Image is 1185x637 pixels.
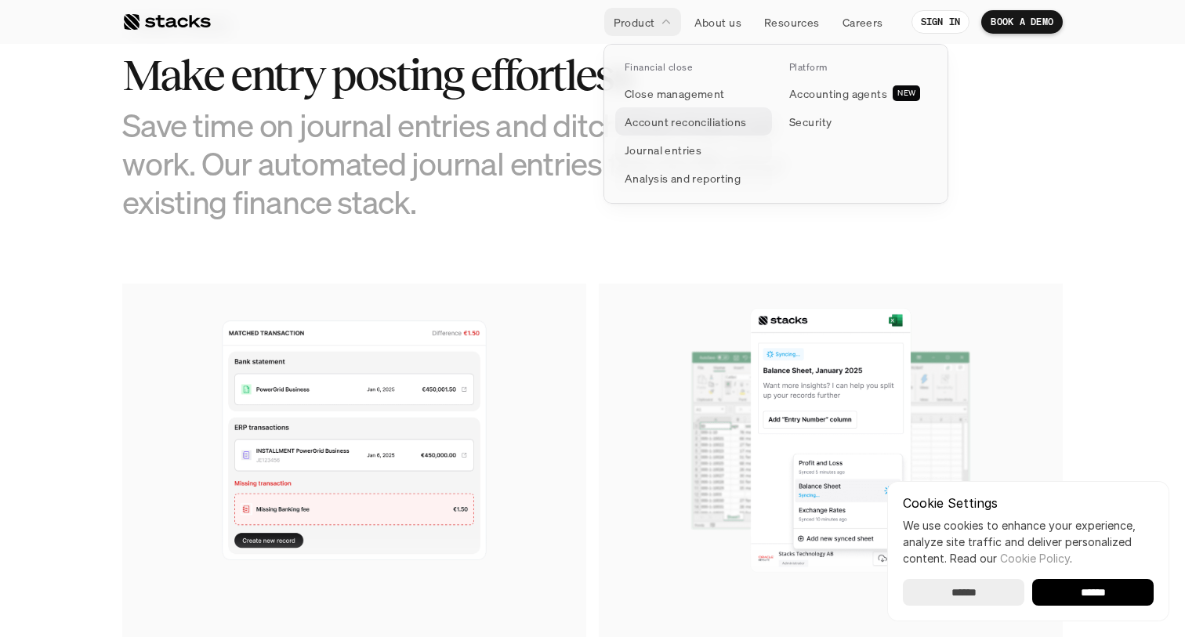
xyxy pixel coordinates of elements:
[694,14,741,31] p: About us
[911,10,970,34] a: SIGN IN
[903,497,1154,509] p: Cookie Settings
[950,552,1072,565] span: Read our .
[981,10,1063,34] a: BOOK A DEMO
[615,136,772,164] a: Journal entries
[1000,552,1070,565] a: Cookie Policy
[843,14,883,31] p: Careers
[780,79,937,107] a: Accounting agentsNEW
[615,107,772,136] a: Account reconciliations
[833,8,893,36] a: Careers
[921,16,961,27] p: SIGN IN
[991,16,1053,27] p: BOOK A DEMO
[625,114,747,130] p: Account reconciliations
[625,85,725,102] p: Close management
[789,114,832,130] p: Security
[185,299,254,309] a: Privacy Policy
[625,62,692,73] p: Financial close
[614,14,655,31] p: Product
[903,517,1154,566] p: We use cookies to enhance your experience, analyze site traffic and deliver personalized content.
[615,164,772,192] a: Analysis and reporting
[615,79,772,107] a: Close management
[780,107,937,136] a: Security
[625,170,741,186] p: Analysis and reporting
[625,142,701,158] p: Journal entries
[897,89,915,98] h2: NEW
[755,8,829,36] a: Resources
[122,51,828,100] h2: Make entry posting effortless
[789,85,887,102] p: Accounting agents
[789,62,828,73] p: Platform
[122,106,828,222] h3: Save time on journal entries and ditch the manual work. Our automated journal entries flex to fit...
[764,14,820,31] p: Resources
[685,8,751,36] a: About us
